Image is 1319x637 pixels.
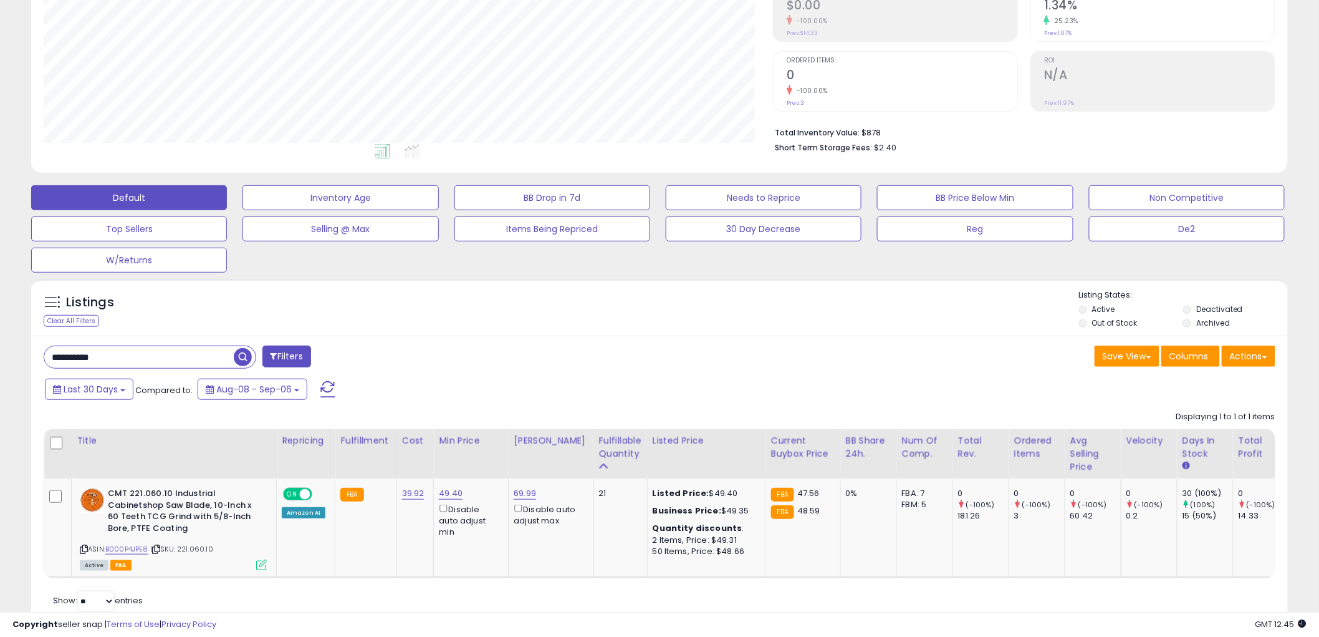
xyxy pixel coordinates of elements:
button: Reg [877,216,1073,241]
b: Short Term Storage Fees: [775,142,872,153]
button: Aug-08 - Sep-06 [198,379,307,400]
div: Title [77,434,271,447]
span: 48.59 [797,505,820,517]
div: Amazon AI [282,507,325,518]
a: Privacy Policy [161,618,216,630]
button: Default [31,185,227,210]
button: Last 30 Days [45,379,133,400]
span: ROI [1044,57,1275,64]
div: Disable auto adjust min [439,502,499,538]
button: Actions [1222,346,1275,367]
a: 49.40 [439,487,463,500]
small: (-100%) [1134,500,1163,510]
a: Terms of Use [107,618,160,630]
button: Items Being Repriced [454,216,650,241]
div: ASIN: [80,488,267,569]
button: Inventory Age [242,185,438,210]
small: (100%) [1191,500,1216,510]
div: 50 Items, Price: $48.66 [653,546,756,557]
div: 14.33 [1239,510,1289,522]
span: $2.40 [874,142,896,153]
div: 0 [958,488,1009,499]
span: FBA [110,560,132,571]
small: Prev: 11.97% [1044,99,1074,107]
h2: 0 [787,68,1017,85]
small: 25.23% [1050,16,1078,26]
div: Days In Stock [1182,434,1228,460]
div: Listed Price [653,434,760,447]
a: 69.99 [514,487,536,500]
div: seller snap | | [12,619,216,631]
div: : [653,523,756,534]
div: 0% [846,488,887,499]
div: 0 [1070,488,1121,499]
div: Num of Comp. [902,434,947,460]
label: Active [1092,304,1115,314]
div: Fulfillment [340,434,391,447]
div: Avg Selling Price [1070,434,1116,474]
button: De2 [1089,216,1285,241]
small: Days In Stock. [1182,460,1190,472]
div: Total Rev. [958,434,1004,460]
small: FBA [771,505,794,519]
div: 0 [1014,488,1065,499]
h2: N/A [1044,68,1275,85]
b: Business Price: [653,505,721,517]
b: Quantity discounts [653,522,742,534]
span: 47.56 [797,487,820,499]
button: Filters [262,346,311,367]
div: Velocity [1126,434,1172,447]
p: Listing States: [1079,289,1288,301]
div: 0 [1239,488,1289,499]
div: 0.2 [1126,510,1177,522]
small: FBA [340,488,363,502]
button: Save View [1095,346,1159,367]
button: 30 Day Decrease [666,216,861,241]
div: 0 [1126,488,1177,499]
div: 181.26 [958,510,1009,522]
div: Displaying 1 to 1 of 1 items [1176,411,1275,423]
a: B000P4JPE8 [105,544,148,555]
button: Selling @ Max [242,216,438,241]
button: BB Price Below Min [877,185,1073,210]
button: Needs to Reprice [666,185,861,210]
small: (-100%) [1247,500,1275,510]
button: Columns [1161,346,1220,367]
div: Total Profit [1239,434,1284,460]
div: Disable auto adjust max [514,502,583,527]
small: (-100%) [1078,500,1107,510]
div: Cost [402,434,429,447]
small: Prev: 1.07% [1044,29,1072,37]
span: Ordered Items [787,57,1017,64]
a: 39.92 [402,487,424,500]
span: | SKU: 221.060.10 [150,544,213,554]
li: $878 [775,124,1266,139]
span: Columns [1169,350,1209,362]
small: -100.00% [792,16,828,26]
b: Total Inventory Value: [775,127,860,138]
div: $49.35 [653,505,756,517]
b: CMT 221.060.10 Industrial Cabinetshop Saw Blade, 10-Inch x 60 Teeth TCG Grind with 5/8-Inch Bore,... [108,488,259,537]
strong: Copyright [12,618,58,630]
span: OFF [310,489,330,500]
div: Clear All Filters [44,315,99,327]
span: Last 30 Days [64,383,118,396]
div: [PERSON_NAME] [514,434,588,447]
small: FBA [771,488,794,502]
small: Prev: 3 [787,99,804,107]
div: FBM: 5 [902,499,943,510]
div: Repricing [282,434,330,447]
div: 60.42 [1070,510,1121,522]
button: Non Competitive [1089,185,1285,210]
div: 15 (50%) [1182,510,1233,522]
div: Fulfillable Quantity [599,434,642,460]
b: Listed Price: [653,487,709,499]
span: All listings currently available for purchase on Amazon [80,560,108,571]
span: ON [284,489,300,500]
span: Show: entries [53,595,143,606]
div: Min Price [439,434,503,447]
label: Deactivated [1196,304,1243,314]
span: Aug-08 - Sep-06 [216,383,292,396]
button: BB Drop in 7d [454,185,650,210]
button: Top Sellers [31,216,227,241]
